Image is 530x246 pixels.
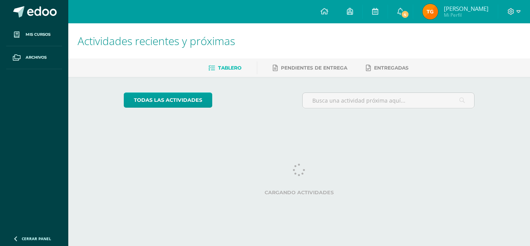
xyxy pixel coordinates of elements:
[124,92,212,108] a: todas las Actividades
[281,65,347,71] span: Pendientes de entrega
[6,23,62,46] a: Mis cursos
[444,5,488,12] span: [PERSON_NAME]
[400,10,409,19] span: 4
[6,46,62,69] a: Archivos
[218,65,241,71] span: Tablero
[273,62,347,74] a: Pendientes de entrega
[444,12,488,18] span: Mi Perfil
[374,65,409,71] span: Entregadas
[208,62,241,74] a: Tablero
[366,62,409,74] a: Entregadas
[303,93,475,108] input: Busca una actividad próxima aquí...
[78,33,235,48] span: Actividades recientes y próximas
[423,4,438,19] img: e9079c5cd108157196ca717e2eae9d51.png
[26,54,47,61] span: Archivos
[26,31,50,38] span: Mis cursos
[22,236,51,241] span: Cerrar panel
[124,190,475,195] label: Cargando actividades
